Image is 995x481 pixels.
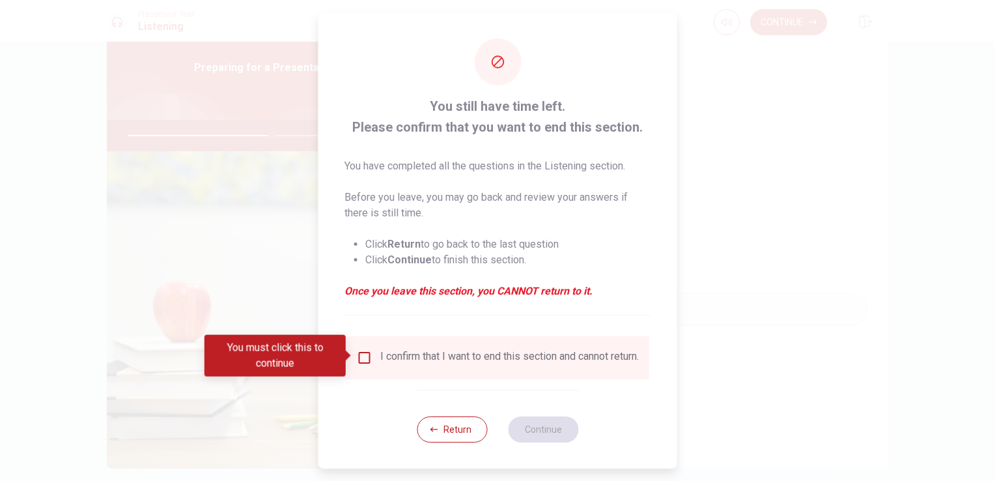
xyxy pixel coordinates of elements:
button: Return [417,416,487,443]
span: You must click this to continue [357,350,372,366]
span: You still have time left. Please confirm that you want to end this section. [344,96,651,138]
em: Once you leave this section, you CANNOT return to it. [344,284,651,299]
button: Continue [508,416,578,443]
p: Before you leave, you may go back and review your answers if there is still time. [344,190,651,221]
li: Click to go back to the last question [365,237,651,252]
strong: Return [387,238,421,250]
strong: Continue [387,254,432,266]
li: Click to finish this section. [365,252,651,268]
div: I confirm that I want to end this section and cannot return. [380,350,639,366]
p: You have completed all the questions in the Listening section. [344,158,651,174]
div: You must click this to continue [204,335,346,377]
